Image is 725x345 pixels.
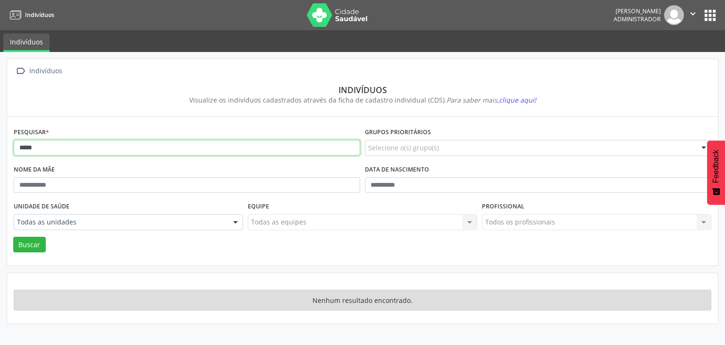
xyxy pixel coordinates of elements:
[365,125,431,140] label: Grupos prioritários
[14,125,49,140] label: Pesquisar
[702,7,718,24] button: apps
[13,237,46,253] button: Buscar
[688,9,698,19] i: 
[614,15,661,23] span: Administrador
[368,143,439,153] span: Selecione o(s) grupo(s)
[3,34,50,52] a: Indivíduos
[14,64,64,78] a:  Indivíduos
[17,217,224,227] span: Todas as unidades
[365,163,429,177] label: Data de nascimento
[482,199,524,214] label: Profissional
[20,85,705,95] div: Indivíduos
[684,5,702,25] button: 
[14,199,69,214] label: Unidade de saúde
[27,64,64,78] div: Indivíduos
[14,64,27,78] i: 
[614,7,661,15] div: [PERSON_NAME]
[248,199,269,214] label: Equipe
[499,95,536,104] span: clique aqui!
[20,95,705,105] div: Visualize os indivíduos cadastrados através da ficha de cadastro individual (CDS).
[712,150,720,183] span: Feedback
[707,140,725,205] button: Feedback - Mostrar pesquisa
[14,290,711,310] div: Nenhum resultado encontrado.
[447,95,536,104] i: Para saber mais,
[7,7,54,23] a: Indivíduos
[664,5,684,25] img: img
[14,163,55,177] label: Nome da mãe
[25,11,54,19] span: Indivíduos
